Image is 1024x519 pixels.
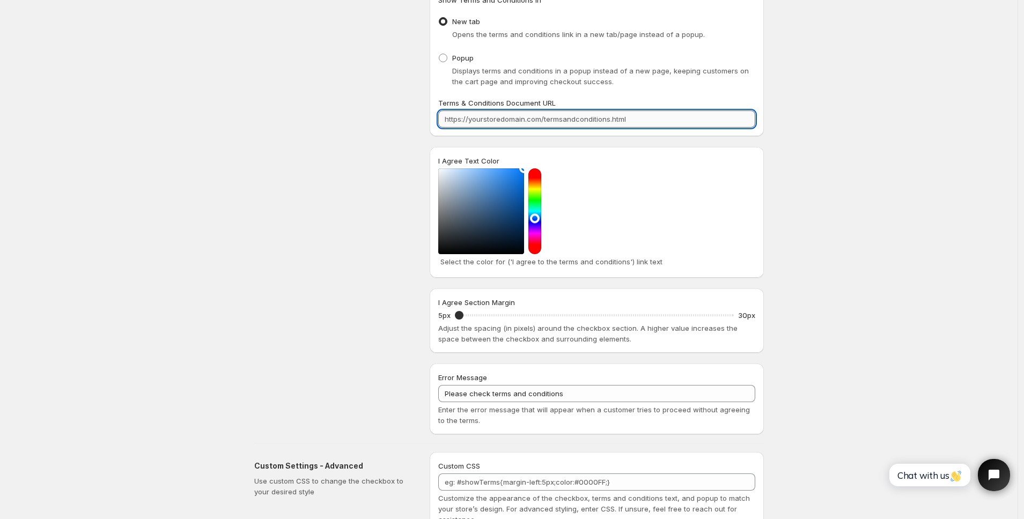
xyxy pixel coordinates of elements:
[452,54,474,62] span: Popup
[452,30,705,39] span: Opens the terms and conditions link in a new tab/page instead of a popup.
[438,298,515,307] span: I Agree Section Margin
[438,324,738,343] span: Adjust the spacing (in pixels) around the checkbox section. A higher value increases the space be...
[438,462,480,470] span: Custom CSS
[254,476,412,497] p: Use custom CSS to change the checkbox to your desired style
[438,405,750,425] span: Enter the error message that will appear when a customer tries to proceed without agreeing to the...
[738,310,755,321] p: 30px
[438,373,487,382] span: Error Message
[438,99,556,107] span: Terms & Conditions Document URL
[254,461,412,471] h2: Custom Settings - Advanced
[440,256,753,267] p: Select the color for ('I agree to the terms and conditions') link text
[438,155,499,166] label: I Agree Text Color
[438,110,755,128] input: https://yourstoredomain.com/termsandconditions.html
[878,450,1019,500] iframe: Tidio Chat
[452,17,480,26] span: New tab
[438,310,451,321] p: 5px
[452,66,749,86] span: Displays terms and conditions in a popup instead of a new page, keeping customers on the cart pag...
